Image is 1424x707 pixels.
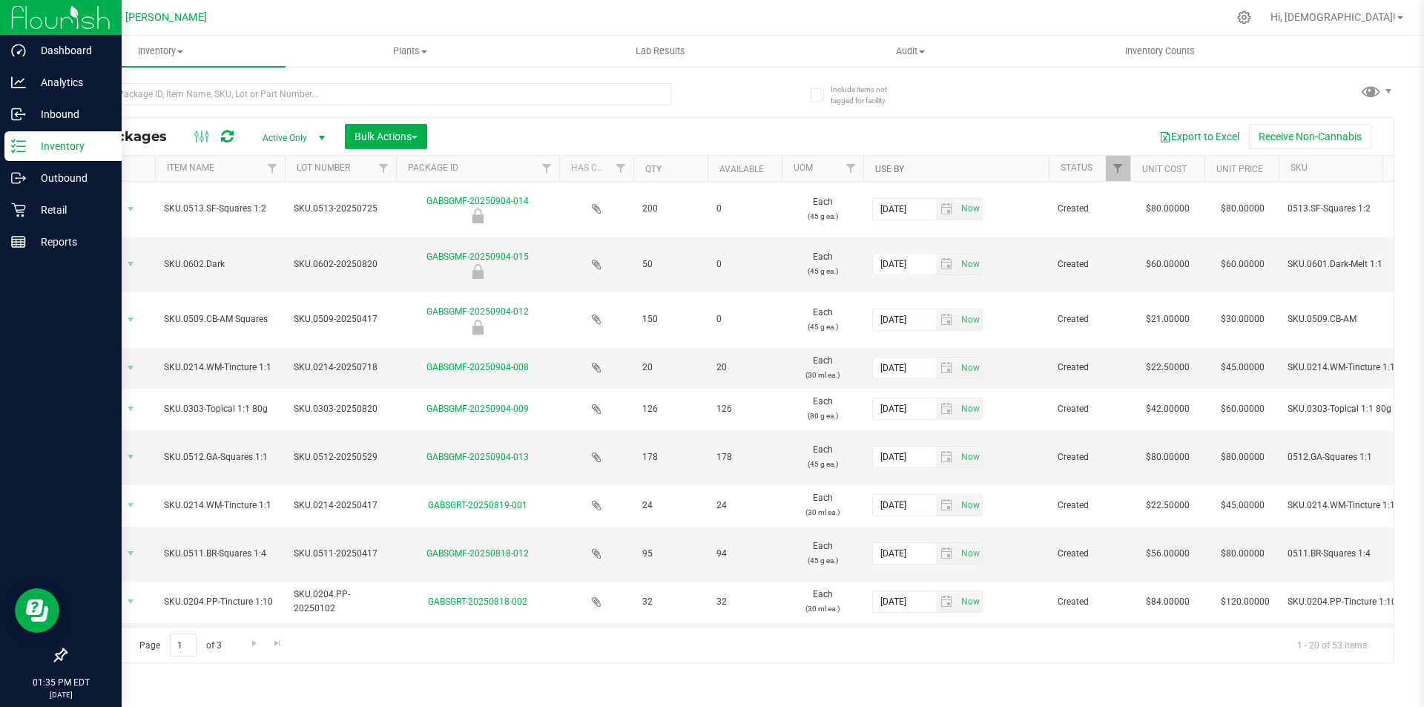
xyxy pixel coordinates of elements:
[791,505,854,519] p: (30 ml ea.)
[1290,162,1308,173] a: SKU
[122,591,140,612] span: select
[394,320,561,335] div: Newly Received
[1288,402,1400,416] span: SKU.0303-Topical 1:1 80g
[428,596,527,607] a: GABSGRT-20250818-002
[957,543,982,564] span: select
[609,156,633,181] a: Filter
[1106,156,1130,181] a: Filter
[122,358,140,378] span: select
[426,452,529,462] a: GABSGMF-20250904-013
[1235,10,1253,24] div: Manage settings
[716,361,773,375] span: 20
[1213,398,1272,420] span: $60.00000
[642,202,699,216] span: 200
[260,156,285,181] a: Filter
[426,306,529,317] a: GABSGMF-20250904-012
[936,447,957,467] span: select
[716,312,773,326] span: 0
[164,450,276,464] span: SKU.0512.GA-Squares 1:1
[7,689,115,700] p: [DATE]
[791,457,854,471] p: (45 g ea.)
[294,202,387,216] span: SKU.0513-20250725
[26,233,115,251] p: Reports
[1288,202,1400,216] span: 0513.SF-Squares 1:2
[1270,11,1396,23] span: Hi, [DEMOGRAPHIC_DATA]!
[26,105,115,123] p: Inbound
[791,368,854,382] p: (30 ml ea.)
[1130,430,1204,486] td: $80.00000
[122,199,140,220] span: select
[1130,485,1204,526] td: $22.50000
[1058,450,1121,464] span: Created
[642,312,699,326] span: 150
[1213,254,1272,275] span: $60.00000
[957,398,983,420] span: Set Current date
[936,398,957,419] span: select
[355,131,418,142] span: Bulk Actions
[1130,389,1204,430] td: $42.00000
[535,36,785,67] a: Lab Results
[1058,202,1121,216] span: Created
[243,634,265,654] a: Go to the next page
[1213,543,1272,565] span: $80.00000
[1249,124,1371,149] button: Receive Non-Cannabis
[127,634,234,657] span: Page of 3
[1213,447,1272,468] span: $80.00000
[122,495,140,516] span: select
[957,591,982,612] span: select
[957,254,983,275] span: Set Current date
[716,595,773,609] span: 32
[645,164,662,174] a: Qty
[957,447,983,468] span: Set Current date
[716,499,773,513] span: 24
[11,75,26,90] inline-svg: Analytics
[122,254,140,274] span: select
[26,137,115,155] p: Inventory
[616,45,705,58] span: Lab Results
[394,208,561,223] div: Newly Received
[15,588,59,633] iframe: Resource center
[26,42,115,59] p: Dashboard
[957,591,983,613] span: Set Current date
[642,499,699,513] span: 24
[642,450,699,464] span: 178
[170,634,197,657] input: 1
[791,395,854,423] span: Each
[77,128,182,145] span: All Packages
[26,73,115,91] p: Analytics
[294,588,387,616] span: SKU.0204.PP-20250102
[426,362,529,372] a: GABSGMF-20250904-008
[164,257,276,272] span: SKU.0602.Dark
[1288,312,1400,326] span: SKU.0509.CB-AM
[164,402,276,416] span: SKU.0303-Topical 1:1 80g
[716,402,773,416] span: 126
[1130,582,1204,622] td: $84.00000
[294,499,387,513] span: SKU.0214-20250417
[957,199,982,220] span: select
[957,198,983,220] span: Set Current date
[936,199,957,220] span: select
[426,548,529,559] a: GABSGMF-20250818-012
[936,495,957,516] span: select
[791,491,854,519] span: Each
[26,201,115,219] p: Retail
[535,156,559,181] a: Filter
[1130,182,1204,237] td: $80.00000
[1288,361,1400,375] span: SKU.0214.WM-Tincture 1:1
[1058,499,1121,513] span: Created
[1058,257,1121,272] span: Created
[1130,623,1204,679] td: $56.00000
[294,257,387,272] span: SKU.0602-20250820
[791,588,854,616] span: Each
[1058,595,1121,609] span: Created
[791,320,854,334] p: (45 g ea.)
[791,306,854,334] span: Each
[1285,634,1379,656] span: 1 - 20 of 53 items
[11,171,26,185] inline-svg: Outbound
[786,45,1035,58] span: Audit
[164,202,276,216] span: SKU.0513.SF-Squares 1:2
[11,107,26,122] inline-svg: Inbound
[642,361,699,375] span: 20
[791,602,854,616] p: (30 ml ea.)
[957,495,982,516] span: select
